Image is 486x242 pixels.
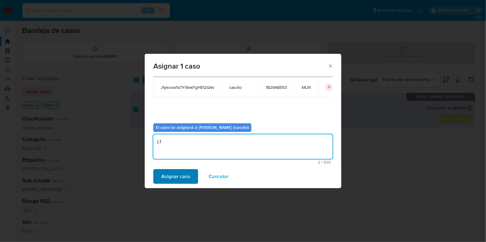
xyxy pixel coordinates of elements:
[145,54,341,188] div: assign-modal
[161,170,190,183] span: Asignar caso
[302,85,311,90] span: MLM
[325,83,333,91] button: icon-button
[161,85,214,90] span: Jfykvow1b7YlltekFgHEQQ4v
[153,62,327,70] span: Asignar 1 caso
[156,124,249,130] b: El caso se asignará a [PERSON_NAME] (casoto)
[209,170,229,183] span: Cancelar
[201,169,237,184] button: Cancelar
[155,160,331,164] span: Máximo 500 caracteres
[229,85,251,90] span: casoto
[153,134,333,159] textarea: L1
[266,85,287,90] span: 182948553
[327,63,333,69] button: Cerrar ventana
[153,169,198,184] button: Asignar caso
